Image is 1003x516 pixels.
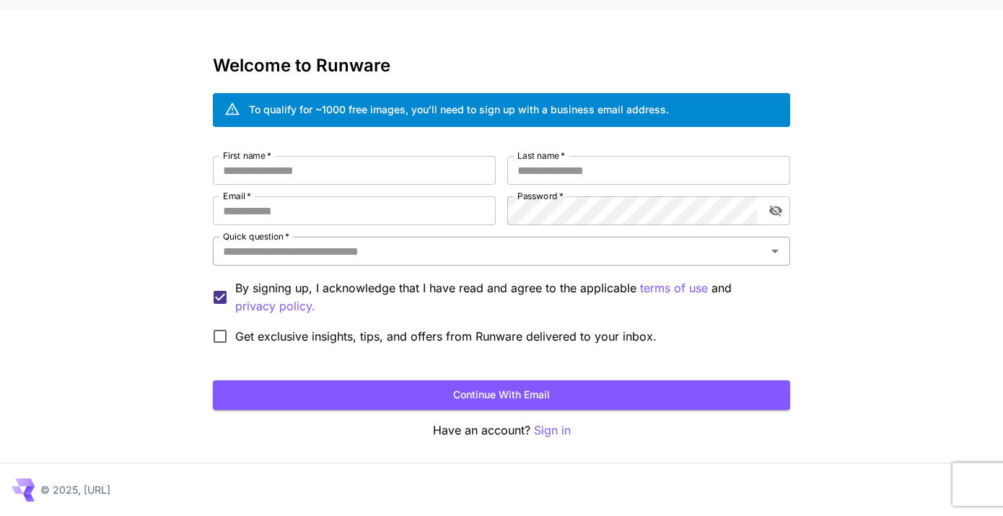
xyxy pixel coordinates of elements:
label: Last name [517,149,565,162]
label: Quick question [223,230,289,242]
span: Get exclusive insights, tips, and offers from Runware delivered to your inbox. [235,328,657,345]
button: Sign in [534,421,571,440]
p: terms of use [640,279,708,297]
button: Continue with email [213,380,790,410]
label: Password [517,190,564,202]
button: By signing up, I acknowledge that I have read and agree to the applicable terms of use and [235,297,315,315]
div: To qualify for ~1000 free images, you’ll need to sign up with a business email address. [249,102,669,117]
h3: Welcome to Runware [213,56,790,76]
button: Open [765,241,785,261]
label: Email [223,190,251,202]
button: By signing up, I acknowledge that I have read and agree to the applicable and privacy policy. [640,279,708,297]
p: privacy policy. [235,297,315,315]
p: Have an account? [213,421,790,440]
p: © 2025, [URL] [40,482,110,497]
label: First name [223,149,271,162]
button: toggle password visibility [763,198,789,224]
p: By signing up, I acknowledge that I have read and agree to the applicable and [235,279,779,315]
